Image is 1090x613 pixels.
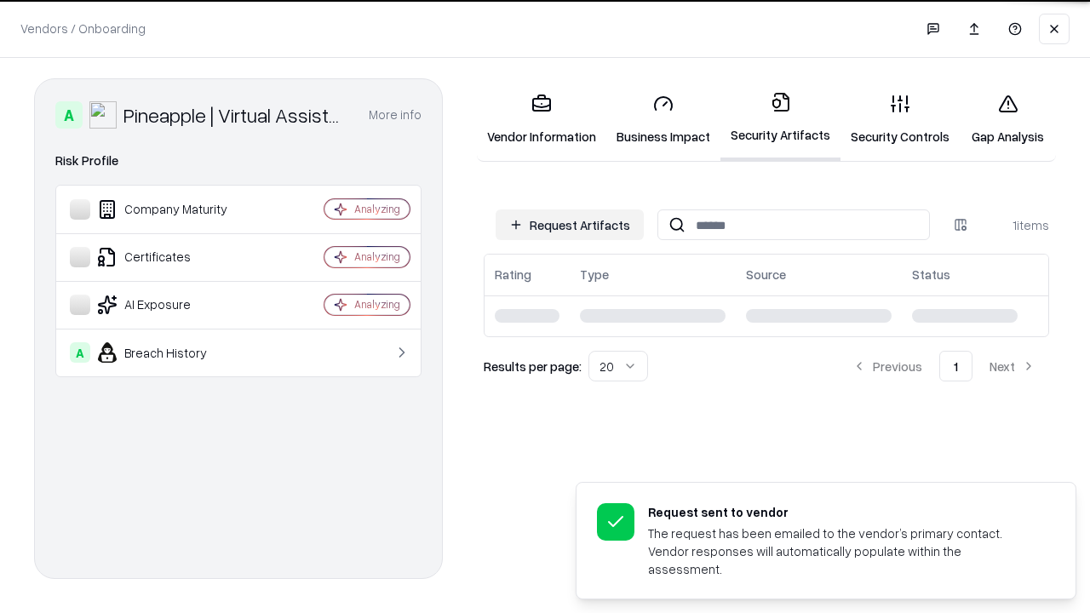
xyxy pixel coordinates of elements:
img: Pineapple | Virtual Assistant Agency [89,101,117,129]
div: Analyzing [354,202,400,216]
button: More info [369,100,422,130]
a: Vendor Information [477,80,606,159]
div: Rating [495,266,531,284]
div: 1 items [981,216,1049,234]
nav: pagination [839,351,1049,381]
div: AI Exposure [70,295,273,315]
div: Analyzing [354,249,400,264]
div: Request sent to vendor [648,503,1035,521]
div: Status [912,266,950,284]
a: Business Impact [606,80,720,159]
div: Certificates [70,247,273,267]
div: Analyzing [354,297,400,312]
div: Type [580,266,609,284]
div: Risk Profile [55,151,422,171]
div: Source [746,266,786,284]
p: Results per page: [484,358,582,375]
div: Pineapple | Virtual Assistant Agency [123,101,348,129]
a: Security Controls [840,80,960,159]
div: A [55,101,83,129]
button: Request Artifacts [496,209,644,240]
a: Gap Analysis [960,80,1056,159]
div: A [70,342,90,363]
div: The request has been emailed to the vendor’s primary contact. Vendor responses will automatically... [648,524,1035,578]
a: Security Artifacts [720,78,840,161]
p: Vendors / Onboarding [20,20,146,37]
button: 1 [939,351,972,381]
div: Breach History [70,342,273,363]
div: Company Maturity [70,199,273,220]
